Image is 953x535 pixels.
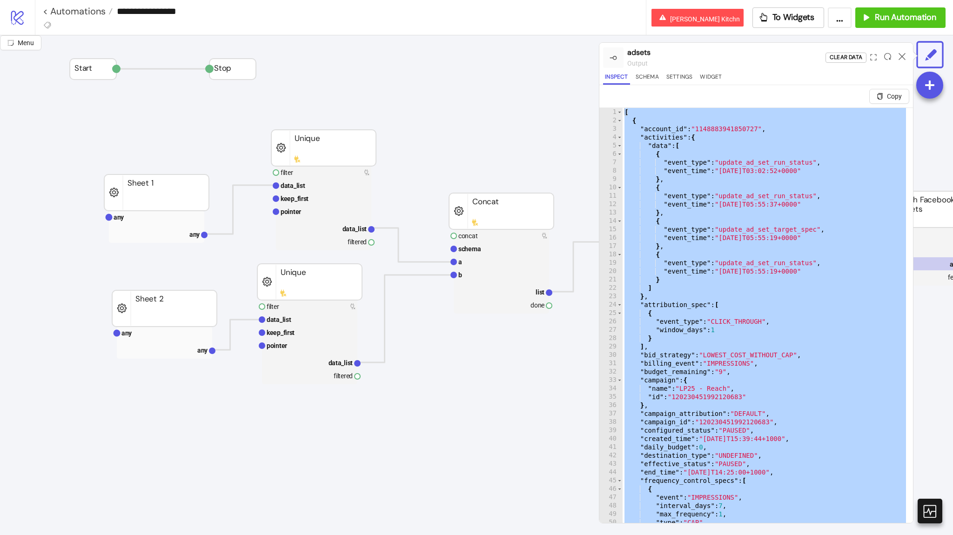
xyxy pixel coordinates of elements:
[599,518,623,527] div: 50
[599,468,623,476] div: 44
[599,409,623,418] div: 37
[599,133,623,141] div: 4
[189,231,200,238] text: any
[603,72,630,85] button: Inspect
[664,72,695,85] button: Settings
[458,245,481,253] text: schema
[43,7,113,16] a: < Automations
[599,435,623,443] div: 40
[599,125,623,133] div: 3
[877,93,883,100] span: copy
[752,7,825,28] button: To Widgets
[18,39,34,47] span: Menu
[599,334,623,342] div: 28
[599,351,623,359] div: 30
[599,376,623,384] div: 33
[617,485,622,493] span: Toggle code folding, rows 46 through 51
[855,7,946,28] button: Run Automation
[599,275,623,284] div: 21
[599,460,623,468] div: 43
[599,493,623,502] div: 47
[599,510,623,518] div: 49
[599,200,623,208] div: 12
[599,301,623,309] div: 24
[267,303,279,310] text: filter
[875,12,936,23] span: Run Automation
[599,292,623,301] div: 23
[599,451,623,460] div: 42
[599,443,623,451] div: 41
[698,72,724,85] button: Widget
[281,195,309,202] text: keep_first
[267,316,291,323] text: data_list
[599,141,623,150] div: 5
[599,485,623,493] div: 46
[281,182,305,189] text: data_list
[617,150,622,158] span: Toggle code folding, rows 6 through 9
[599,359,623,368] div: 31
[599,192,623,200] div: 11
[599,426,623,435] div: 39
[599,368,623,376] div: 32
[197,347,208,354] text: any
[830,52,862,63] div: Clear Data
[627,47,825,58] div: adsets
[458,232,478,240] text: concat
[458,258,462,266] text: a
[627,58,825,68] div: output
[599,183,623,192] div: 10
[617,476,622,485] span: Toggle code folding, rows 45 through 52
[599,259,623,267] div: 19
[599,342,623,351] div: 29
[869,89,909,104] button: Copy
[599,326,623,334] div: 27
[617,309,622,317] span: Toggle code folding, rows 25 through 28
[599,284,623,292] div: 22
[887,93,902,100] span: Copy
[870,54,877,60] span: expand
[599,167,623,175] div: 8
[599,476,623,485] div: 45
[536,288,544,296] text: list
[617,141,622,150] span: Toggle code folding, rows 5 through 22
[267,329,295,336] text: keep_first
[599,317,623,326] div: 26
[599,158,623,167] div: 7
[599,384,623,393] div: 34
[617,183,622,192] span: Toggle code folding, rows 10 through 13
[617,108,622,116] span: Toggle code folding, rows 1 through 2532
[828,7,852,28] button: ...
[599,418,623,426] div: 38
[599,502,623,510] div: 48
[599,309,623,317] div: 25
[7,40,14,46] span: radius-bottomright
[281,169,293,176] text: filter
[599,208,623,217] div: 13
[670,15,740,23] span: [PERSON_NAME] Kitchn
[599,242,623,250] div: 17
[599,234,623,242] div: 16
[114,214,124,221] text: any
[825,53,866,63] button: Clear Data
[121,329,132,337] text: any
[617,301,622,309] span: Toggle code folding, rows 24 through 29
[281,208,301,215] text: pointer
[617,133,622,141] span: Toggle code folding, rows 4 through 23
[329,359,353,367] text: data_list
[599,175,623,183] div: 9
[599,267,623,275] div: 20
[267,342,287,349] text: pointer
[772,12,815,23] span: To Widgets
[599,250,623,259] div: 18
[617,250,622,259] span: Toggle code folding, rows 18 through 21
[458,271,462,279] text: b
[599,217,623,225] div: 14
[599,116,623,125] div: 2
[617,217,622,225] span: Toggle code folding, rows 14 through 17
[617,116,622,125] span: Toggle code folding, rows 2 through 155
[617,376,622,384] span: Toggle code folding, rows 33 through 36
[599,150,623,158] div: 6
[634,72,661,85] button: Schema
[599,393,623,401] div: 35
[599,225,623,234] div: 15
